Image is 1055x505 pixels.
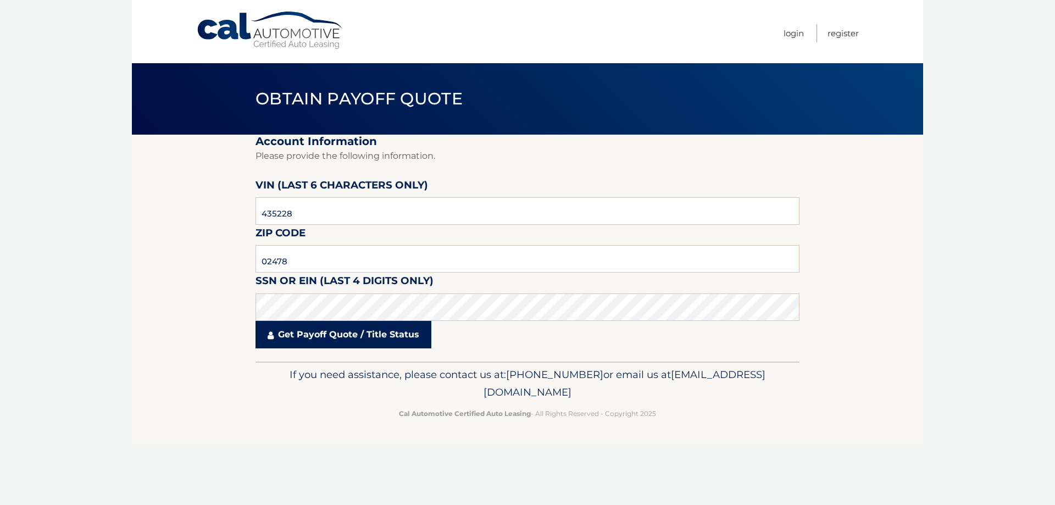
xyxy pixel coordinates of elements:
[784,24,804,42] a: Login
[506,368,603,381] span: [PHONE_NUMBER]
[263,366,792,401] p: If you need assistance, please contact us at: or email us at
[256,225,306,245] label: Zip Code
[256,135,799,148] h2: Account Information
[256,273,434,293] label: SSN or EIN (last 4 digits only)
[828,24,859,42] a: Register
[263,408,792,419] p: - All Rights Reserved - Copyright 2025
[256,321,431,348] a: Get Payoff Quote / Title Status
[256,88,463,109] span: Obtain Payoff Quote
[256,148,799,164] p: Please provide the following information.
[256,177,428,197] label: VIN (last 6 characters only)
[196,11,345,50] a: Cal Automotive
[399,409,531,418] strong: Cal Automotive Certified Auto Leasing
